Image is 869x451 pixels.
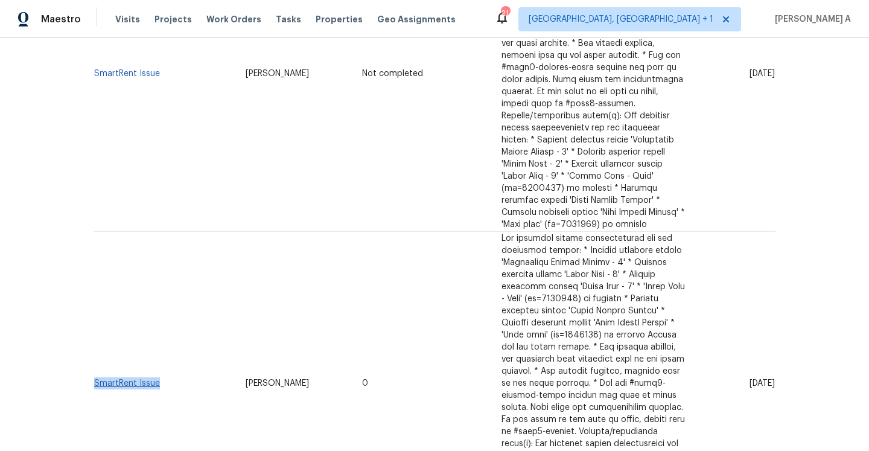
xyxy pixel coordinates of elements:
[115,13,140,25] span: Visits
[362,379,368,388] span: 0
[206,13,261,25] span: Work Orders
[94,379,160,388] a: SmartRent Issue
[316,13,363,25] span: Properties
[770,13,851,25] span: [PERSON_NAME] A
[154,13,192,25] span: Projects
[377,13,456,25] span: Geo Assignments
[750,69,775,78] span: [DATE]
[41,13,81,25] span: Maestro
[750,379,775,388] span: [DATE]
[362,69,423,78] span: Not completed
[501,7,509,19] div: 21
[246,379,309,388] span: [PERSON_NAME]
[94,69,160,78] a: SmartRent Issue
[529,13,713,25] span: [GEOGRAPHIC_DATA], [GEOGRAPHIC_DATA] + 1
[276,15,301,24] span: Tasks
[246,69,309,78] span: [PERSON_NAME]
